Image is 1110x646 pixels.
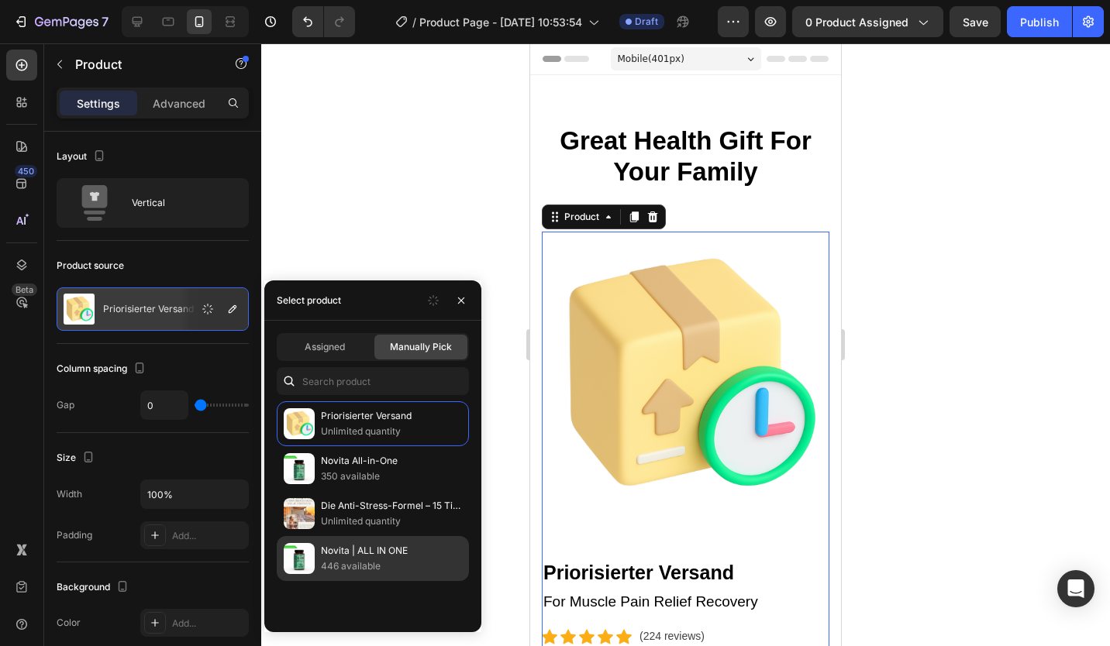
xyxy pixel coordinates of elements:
[390,340,452,354] span: Manually Pick
[284,498,315,529] img: collections
[321,514,462,529] p: Unlimited quantity
[321,469,462,484] p: 350 available
[292,6,355,37] div: Undo/Redo
[57,528,92,542] div: Padding
[321,558,462,574] p: 446 available
[12,283,37,296] div: Beta
[284,543,315,574] img: collections
[805,14,908,30] span: 0 product assigned
[284,453,315,484] img: collections
[64,294,95,325] img: product feature img
[57,577,132,598] div: Background
[6,6,115,37] button: 7
[277,367,469,395] input: Search in Settings & Advanced
[57,146,109,167] div: Layout
[1007,6,1072,37] button: Publish
[141,391,188,419] input: Auto
[57,359,149,380] div: Column spacing
[305,340,345,354] span: Assigned
[15,165,37,177] div: 450
[530,43,841,646] iframe: Design area
[57,487,82,501] div: Width
[1020,14,1059,30] div: Publish
[1057,570,1094,607] div: Open Intercom Messenger
[57,616,81,630] div: Color
[102,12,109,31] p: 7
[792,6,943,37] button: 0 product assigned
[132,185,226,221] div: Vertical
[950,6,1001,37] button: Save
[141,480,248,508] input: Auto
[172,529,245,543] div: Add...
[77,95,120,112] p: Settings
[153,95,205,112] p: Advanced
[412,14,416,30] span: /
[321,424,462,439] p: Unlimited quantity
[172,617,245,631] div: Add...
[103,304,194,314] p: Priorisierter Versand
[635,15,658,29] span: Draft
[57,398,74,412] div: Gap
[321,408,462,424] p: Priorisierter Versand
[321,543,462,558] p: Novita | ALL IN ONE
[284,408,315,439] img: collections
[277,294,341,308] div: Select product
[321,453,462,469] p: Novita All-in-One
[419,14,582,30] span: Product Page - [DATE] 10:53:54
[57,448,98,469] div: Size
[963,15,988,29] span: Save
[321,498,462,514] p: Die Anti-Stress-Formel – 15 Tipps für mehr Ruhe, Schlaf & Energie
[75,55,207,74] p: Product
[57,259,124,273] div: Product source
